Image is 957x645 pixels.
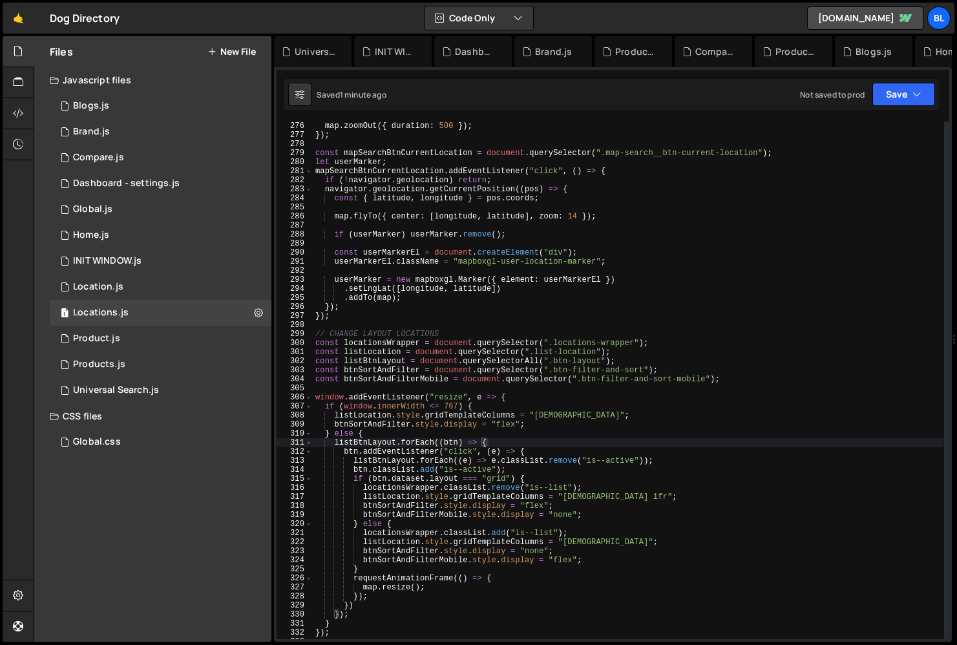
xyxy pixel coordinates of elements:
div: 319 [277,511,313,520]
div: 16220/45124.js [50,377,271,403]
div: 301 [277,348,313,357]
div: 299 [277,330,313,339]
div: 317 [277,492,313,502]
div: 292 [277,266,313,275]
div: Javascript files [34,67,271,93]
div: 303 [277,366,313,375]
div: Brand.js [535,45,572,58]
div: 320 [277,520,313,529]
div: 295 [277,293,313,302]
button: Code Only [425,6,533,30]
div: 16220/44319.js [50,222,271,248]
div: 314 [277,465,313,474]
div: 288 [277,230,313,239]
div: 323 [277,547,313,556]
div: Global.js [73,204,112,215]
div: 313 [277,456,313,465]
div: 281 [277,167,313,176]
div: 332 [277,628,313,637]
div: 282 [277,176,313,185]
div: Compare.js [73,152,124,164]
div: 16220/43680.js [50,300,271,326]
div: 305 [277,384,313,393]
div: 326 [277,574,313,583]
div: 278 [277,140,313,149]
div: 286 [277,212,313,221]
div: 330 [277,610,313,619]
div: 276 [277,122,313,131]
div: 327 [277,583,313,592]
div: 311 [277,438,313,447]
div: INIT WINDOW.js [375,45,416,58]
div: 306 [277,393,313,402]
a: [DOMAIN_NAME] [807,6,923,30]
div: 289 [277,239,313,248]
div: 331 [277,619,313,628]
div: Universal Search.js [295,45,336,58]
div: Dashboard - settings.js [455,45,496,58]
div: 287 [277,221,313,230]
div: 277 [277,131,313,140]
div: Saved [317,89,386,100]
div: 304 [277,375,313,384]
div: 290 [277,248,313,257]
div: 316 [277,483,313,492]
div: 328 [277,592,313,601]
div: 329 [277,601,313,610]
div: Brand.js [73,126,110,138]
div: Product.js [615,45,657,58]
div: Global.css [73,436,121,448]
button: Save [872,83,935,106]
div: 16220/44477.js [50,248,271,274]
div: Product.js [73,333,120,344]
div: 324 [277,556,313,565]
div: 318 [277,502,313,511]
div: Blogs.js [856,45,892,58]
a: 🤙 [3,3,34,34]
div: 16220/44328.js [50,145,271,171]
div: Compare.js [695,45,737,58]
div: 321 [277,529,313,538]
div: Dog Directory [50,10,120,26]
div: 16220/44476.js [50,171,271,196]
div: Home.js [73,229,109,241]
div: Not saved to prod [800,89,865,100]
h2: Files [50,45,73,59]
div: 291 [277,257,313,266]
span: 1 [61,309,68,319]
div: 1 minute ago [340,89,386,100]
div: 300 [277,339,313,348]
div: 309 [277,420,313,429]
div: 315 [277,474,313,483]
div: 16220/43681.js [50,196,271,222]
div: 280 [277,158,313,167]
div: 298 [277,321,313,330]
div: 16220/44324.js [50,352,271,377]
div: 283 [277,185,313,194]
div: Blogs.js [73,100,109,112]
: 16220/43679.js [50,274,271,300]
a: Bl [927,6,951,30]
div: 16220/43682.css [50,429,271,455]
div: Locations.js [73,307,129,319]
div: 16220/44321.js [50,93,271,119]
div: 307 [277,402,313,411]
div: 284 [277,194,313,203]
div: Location.js [73,281,123,293]
div: 279 [277,149,313,158]
div: CSS files [34,403,271,429]
div: 302 [277,357,313,366]
div: 296 [277,302,313,312]
div: Products.js [775,45,817,58]
div: 322 [277,538,313,547]
div: 308 [277,411,313,420]
div: 325 [277,565,313,574]
button: New File [207,47,256,57]
div: 293 [277,275,313,284]
div: 285 [277,203,313,212]
div: 312 [277,447,313,456]
div: 16220/44393.js [50,326,271,352]
div: 16220/44394.js [50,119,271,145]
div: Products.js [73,359,125,370]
